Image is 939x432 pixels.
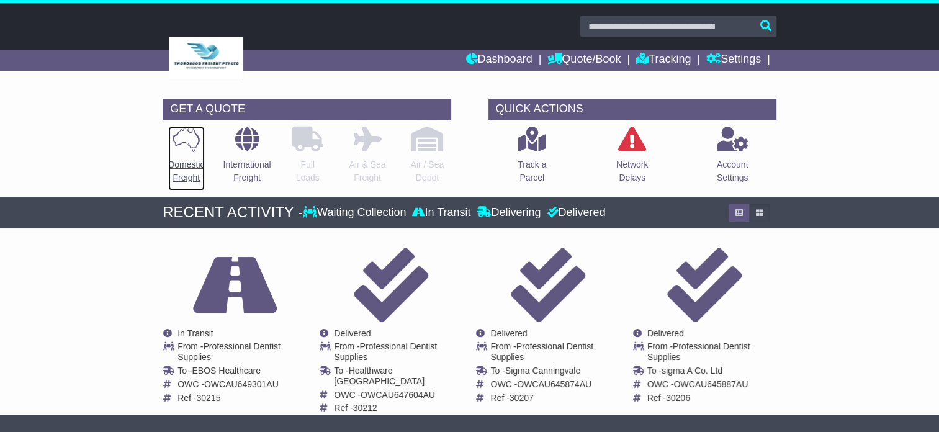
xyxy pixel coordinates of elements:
[177,328,213,338] span: In Transit
[616,126,649,191] a: NetworkDelays
[197,393,221,403] span: 30215
[163,204,303,222] div: RECENT ACTIVITY -
[222,126,271,191] a: InternationalFreight
[488,99,776,120] div: QUICK ACTIONS
[517,126,547,191] a: Track aParcel
[647,393,776,403] td: Ref -
[673,379,748,389] span: OWCAU645887AU
[616,158,648,184] p: Network Delays
[334,341,462,366] td: From -
[544,206,605,220] div: Delivered
[177,379,306,393] td: OWC -
[410,158,444,184] p: Air / Sea Depot
[334,328,371,338] span: Delivered
[409,206,474,220] div: In Transit
[716,126,749,191] a: AccountSettings
[490,341,619,366] td: From -
[490,379,619,393] td: OWC -
[647,341,776,366] td: From -
[666,393,690,403] span: 30206
[510,393,534,403] span: 30207
[334,341,437,362] span: Professional Dentist Supplies
[349,158,385,184] p: Air & Sea Freight
[334,366,462,390] td: To -
[168,126,205,191] a: DomesticFreight
[662,366,722,376] span: sigma A Co. Ltd
[706,50,761,71] a: Settings
[490,328,527,338] span: Delivered
[474,206,544,220] div: Delivering
[177,366,306,379] td: To -
[192,366,261,376] span: EBOS Healthcare
[163,99,451,120] div: GET A QUOTE
[505,366,580,376] span: Sigma Canningvale
[204,379,279,389] span: OWCAU649301AU
[168,158,204,184] p: Domestic Freight
[334,366,425,386] span: Healthware [GEOGRAPHIC_DATA]
[334,403,462,413] td: Ref -
[647,341,750,362] span: Professional Dentist Supplies
[292,158,323,184] p: Full Loads
[490,393,619,403] td: Ref -
[177,341,281,362] span: Professional Dentist Supplies
[490,366,619,379] td: To -
[465,50,532,71] a: Dashboard
[647,328,684,338] span: Delivered
[647,379,776,393] td: OWC -
[177,393,306,403] td: Ref -
[518,158,546,184] p: Track a Parcel
[517,379,591,389] span: OWCAU645874AU
[334,390,462,403] td: OWC -
[547,50,621,71] a: Quote/Book
[223,158,271,184] p: International Freight
[636,50,691,71] a: Tracking
[353,403,377,413] span: 30212
[177,341,306,366] td: From -
[303,206,409,220] div: Waiting Collection
[717,158,748,184] p: Account Settings
[490,341,593,362] span: Professional Dentist Supplies
[361,390,435,400] span: OWCAU647604AU
[647,366,776,379] td: To -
